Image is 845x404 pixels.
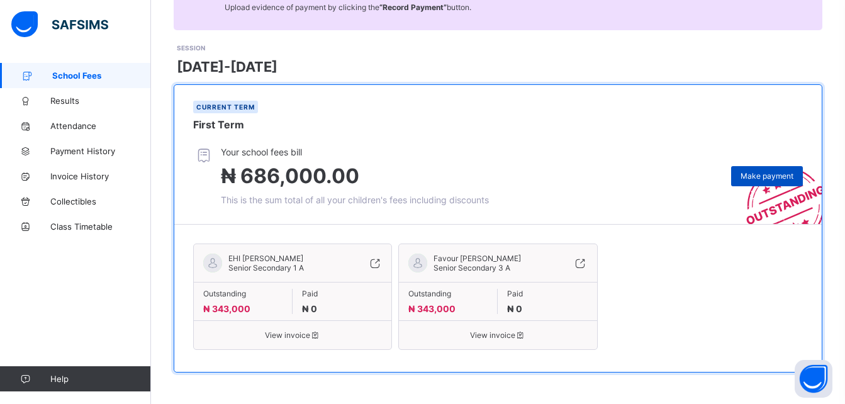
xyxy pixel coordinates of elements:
span: Invoice History [50,171,151,181]
span: Paid [302,289,382,298]
span: [DATE]-[DATE] [177,59,277,75]
span: Outstanding [203,289,283,298]
span: Help [50,374,150,384]
span: Payment History [50,146,151,156]
span: Senior Secondary 1 A [228,263,304,272]
img: safsims [11,11,108,38]
span: Attendance [50,121,151,131]
b: “Record Payment” [379,3,447,12]
span: Favour [PERSON_NAME] [434,254,521,263]
span: Collectibles [50,196,151,206]
span: View invoice [408,330,587,340]
span: Class Timetable [50,222,151,232]
span: ₦ 343,000 [408,303,456,314]
span: ₦ 343,000 [203,303,250,314]
span: Your school fees bill [221,147,489,157]
span: View invoice [203,330,382,340]
span: This is the sum total of all your children's fees including discounts [221,194,489,205]
img: outstanding-stamp.3c148f88c3ebafa6da95868fa43343a1.svg [730,152,822,224]
span: ₦ 0 [302,303,317,314]
span: Results [50,96,151,106]
span: School Fees [52,70,151,81]
span: Paid [507,289,587,298]
span: ₦ 0 [507,303,522,314]
span: ₦ 686,000.00 [221,164,359,188]
span: SESSION [177,44,205,52]
button: Open asap [795,360,832,398]
span: First Term [193,118,244,131]
span: Current term [196,103,255,111]
span: Senior Secondary 3 A [434,263,510,272]
span: Make payment [741,171,793,181]
span: Outstanding [408,289,488,298]
span: EHI [PERSON_NAME] [228,254,304,263]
